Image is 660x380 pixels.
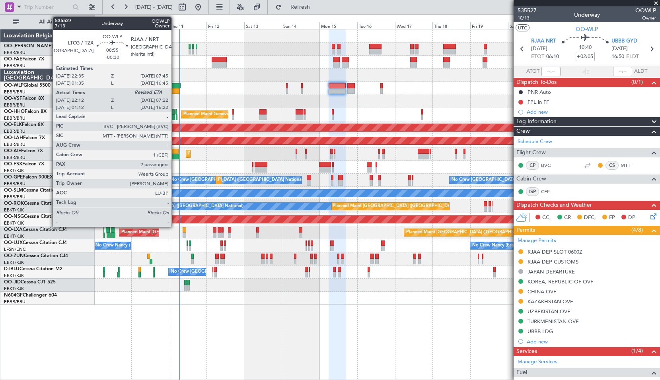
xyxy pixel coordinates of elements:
[4,246,26,252] a: LFSN/ENC
[4,299,25,305] a: EBBR/BRU
[611,53,624,61] span: 16:50
[579,44,592,52] span: 10:40
[188,148,313,160] div: Planned Maint [GEOGRAPHIC_DATA] ([GEOGRAPHIC_DATA])
[631,78,643,86] span: (0/1)
[114,82,156,94] div: Planned Maint Liege
[4,273,24,279] a: EBKT/KJK
[96,16,110,23] div: [DATE]
[609,214,615,222] span: FP
[4,240,67,245] a: OO-LUXCessna Citation CJ4
[452,174,585,186] div: No Crew [GEOGRAPHIC_DATA] ([GEOGRAPHIC_DATA] National)
[528,298,573,305] div: KAZAKHSTAN OVF
[542,214,551,222] span: CC,
[432,22,470,29] div: Thu 18
[635,6,656,15] span: OOWLP
[541,188,559,195] a: CEF
[272,1,319,14] button: Refresh
[518,138,552,146] a: Schedule Crew
[526,161,539,170] div: CP
[4,233,24,239] a: EBKT/KJK
[4,142,25,147] a: EBBR/BRU
[516,347,537,356] span: Services
[95,240,143,252] div: No Crew Nancy (Essey)
[528,89,551,95] div: PNR Auto
[528,268,575,275] div: JAPAN DEPARTURE
[284,4,317,10] span: Refresh
[406,227,532,238] div: Planned Maint [GEOGRAPHIC_DATA] ([GEOGRAPHIC_DATA])
[531,37,556,45] span: RJAA NRT
[4,115,25,121] a: EBBR/BRU
[528,308,570,315] div: UZBEKISTAN OVF
[4,293,23,298] span: N604GF
[528,288,556,295] div: CHINA OVF
[4,293,57,298] a: N604GFChallenger 604
[24,1,70,13] input: Trip Number
[541,67,561,76] input: --:--
[631,226,643,234] span: (4/8)
[626,53,639,61] span: ELDT
[4,136,45,140] a: OO-LAHFalcon 7X
[4,240,23,245] span: OO-LUX
[4,168,24,174] a: EBKT/KJK
[634,68,647,76] span: ALDT
[244,22,282,29] div: Sat 13
[4,181,25,187] a: EBBR/BRU
[611,45,628,53] span: [DATE]
[4,267,62,271] a: D-IBLUCessna Citation M2
[518,6,537,15] span: 535527
[4,109,25,114] span: OO-HHO
[4,188,67,193] a: OO-SLMCessna Citation XLS
[4,214,68,219] a: OO-NSGCessna Citation CJ4
[95,200,243,212] div: A/C Unavailable [GEOGRAPHIC_DATA] ([GEOGRAPHIC_DATA] National)
[169,22,206,29] div: Thu 11
[333,200,458,212] div: Planned Maint [GEOGRAPHIC_DATA] ([GEOGRAPHIC_DATA])
[4,57,44,62] a: OO-FAEFalcon 7X
[621,162,639,169] a: MTT
[527,338,656,345] div: Add new
[4,96,44,101] a: OO-VSFFalcon 8X
[4,149,21,153] span: OO-AIE
[516,368,527,377] span: Fuel
[472,240,520,252] div: No Crew Nancy (Essey)
[4,83,23,88] span: OO-WLP
[171,174,304,186] div: No Crew [GEOGRAPHIC_DATA] ([GEOGRAPHIC_DATA] National)
[628,214,635,222] span: DP
[528,318,578,325] div: TURKMENISTAN OVF
[4,175,70,180] a: OO-GPEFalcon 900EX EASy II
[206,22,244,29] div: Fri 12
[528,258,578,265] div: RJAA DEP CUSTOMS
[541,162,559,169] a: BVC
[574,11,600,19] div: Underway
[528,278,593,285] div: KOREA, REPUBLIC OF OVF
[4,201,24,206] span: OO-ROK
[527,109,656,115] div: Add new
[4,280,56,285] a: OO-JIDCessna CJ1 525
[4,109,47,114] a: OO-HHOFalcon 8X
[131,22,169,29] div: Wed 10
[4,254,24,258] span: OO-ZUN
[69,161,162,173] div: Planned Maint Kortrijk-[GEOGRAPHIC_DATA]
[4,194,25,200] a: EBBR/BRU
[516,78,557,87] span: Dispatch To-Dos
[526,187,539,196] div: ISP
[4,280,21,285] span: OO-JID
[518,15,537,21] span: 10/13
[4,201,68,206] a: OO-ROKCessna Citation CJ4
[4,227,67,232] a: OO-LXACessna Citation CJ4
[576,25,598,33] span: OO-WLP
[319,22,357,29] div: Mon 15
[282,22,319,29] div: Sun 14
[635,15,656,21] span: Owner
[631,347,643,355] span: (1/4)
[171,266,304,278] div: No Crew [GEOGRAPHIC_DATA] ([GEOGRAPHIC_DATA] National)
[546,53,559,61] span: 06:10
[4,207,24,213] a: EBKT/KJK
[4,188,23,193] span: OO-SLM
[528,99,549,105] div: FPL in FF
[183,109,249,120] div: Planned Maint Geneva (Cointrin)
[518,358,557,366] a: Manage Services
[531,45,547,53] span: [DATE]
[516,174,546,184] span: Cabin Crew
[605,161,619,170] div: CS
[218,174,362,186] div: Planned Maint [GEOGRAPHIC_DATA] ([GEOGRAPHIC_DATA] National)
